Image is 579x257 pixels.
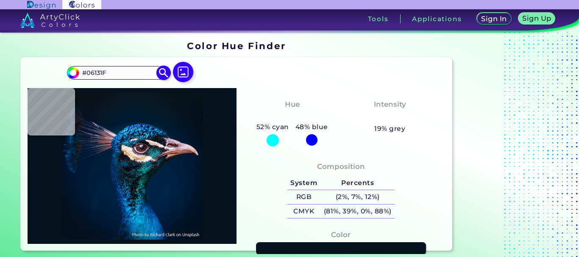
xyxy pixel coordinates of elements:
img: logo_artyclick_colors_white.svg [20,13,80,28]
h3: Cyan-Blue [268,112,316,122]
input: type color.. [79,67,158,78]
h5: 48% blue [292,122,331,133]
h4: Hue [285,98,300,111]
img: ArtyClick Design logo [27,1,56,9]
img: img_pavlin.jpg [32,92,232,240]
h4: Color [331,229,351,241]
img: icon search [156,65,171,80]
h5: (2%, 7%, 12%) [320,190,395,204]
h5: Sign Up [523,15,550,22]
h3: Applications [412,16,462,22]
h5: System [287,176,320,190]
img: icon picture [173,62,193,82]
h5: RGB [287,190,320,204]
h4: Intensity [374,98,406,111]
h4: Composition [317,160,365,173]
h5: (81%, 39%, 0%, 88%) [320,204,395,218]
h3: Moderate [367,112,412,122]
h5: Sign In [482,16,506,22]
h3: Tools [368,16,389,22]
h1: Color Hue Finder [187,39,286,52]
h5: CMYK [287,204,320,218]
a: Sign Up [520,14,554,24]
h5: 19% grey [374,123,405,134]
h5: 52% cyan [253,122,292,133]
a: Sign In [479,14,510,24]
h5: Percents [320,176,395,190]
